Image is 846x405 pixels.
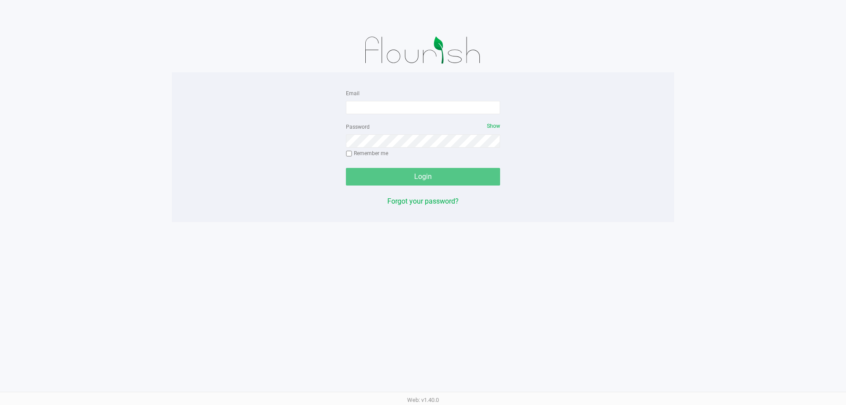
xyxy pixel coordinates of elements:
span: Show [487,123,500,129]
button: Forgot your password? [387,196,459,207]
input: Remember me [346,151,352,157]
label: Email [346,89,360,97]
label: Remember me [346,149,388,157]
span: Web: v1.40.0 [407,397,439,403]
label: Password [346,123,370,131]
